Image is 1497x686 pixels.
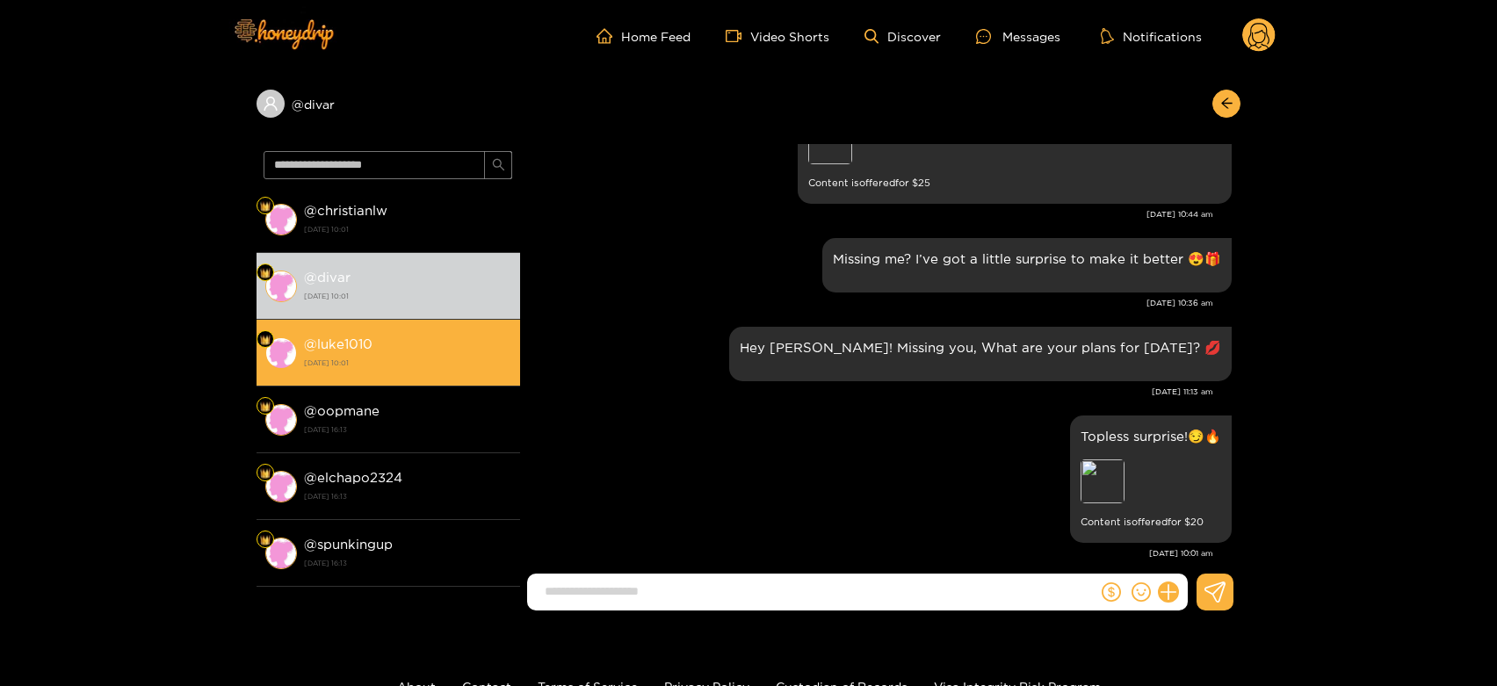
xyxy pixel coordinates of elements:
[822,238,1232,292] div: Sep. 12, 10:36 am
[529,208,1213,220] div: [DATE] 10:44 am
[833,249,1221,269] p: Missing me? I’ve got a little surprise to make it better 😍🎁
[808,173,1221,193] small: Content is offered for $ 25
[260,535,271,545] img: Fan Level
[304,221,511,237] strong: [DATE] 10:01
[1096,27,1207,45] button: Notifications
[260,268,271,278] img: Fan Level
[304,270,351,285] strong: @ divar
[529,297,1213,309] div: [DATE] 10:36 am
[304,355,511,371] strong: [DATE] 10:01
[726,28,750,44] span: video-camera
[265,204,297,235] img: conversation
[1081,512,1221,532] small: Content is offered for $ 20
[1220,97,1233,112] span: arrow-left
[260,468,271,479] img: Fan Level
[1212,90,1240,118] button: arrow-left
[1132,582,1151,602] span: smile
[1102,582,1121,602] span: dollar
[265,538,297,569] img: conversation
[729,327,1232,381] div: Sep. 15, 11:13 am
[257,90,520,118] div: @divar
[1098,579,1125,605] button: dollar
[529,547,1213,560] div: [DATE] 10:01 am
[265,404,297,436] img: conversation
[304,555,511,571] strong: [DATE] 16:13
[976,26,1060,47] div: Messages
[1070,415,1232,543] div: Sep. 16, 10:01 am
[304,422,511,437] strong: [DATE] 16:13
[265,471,297,502] img: conversation
[304,336,372,351] strong: @ luke1010
[260,335,271,345] img: Fan Level
[304,288,511,304] strong: [DATE] 10:01
[740,337,1221,357] p: Hey [PERSON_NAME]! Missing you, What are your plans for [DATE]? 💋
[263,96,278,112] span: user
[304,203,387,218] strong: @ christianlw
[304,537,393,552] strong: @ spunkingup
[304,470,402,485] strong: @ elchapo2324
[304,488,511,504] strong: [DATE] 16:13
[265,271,297,302] img: conversation
[492,158,505,173] span: search
[864,29,941,44] a: Discover
[529,386,1213,398] div: [DATE] 11:13 am
[597,28,691,44] a: Home Feed
[484,151,512,179] button: search
[304,403,380,418] strong: @ oopmane
[260,401,271,412] img: Fan Level
[597,28,621,44] span: home
[260,201,271,212] img: Fan Level
[726,28,829,44] a: Video Shorts
[1081,426,1221,446] p: Topless surprise!😏🔥
[265,337,297,369] img: conversation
